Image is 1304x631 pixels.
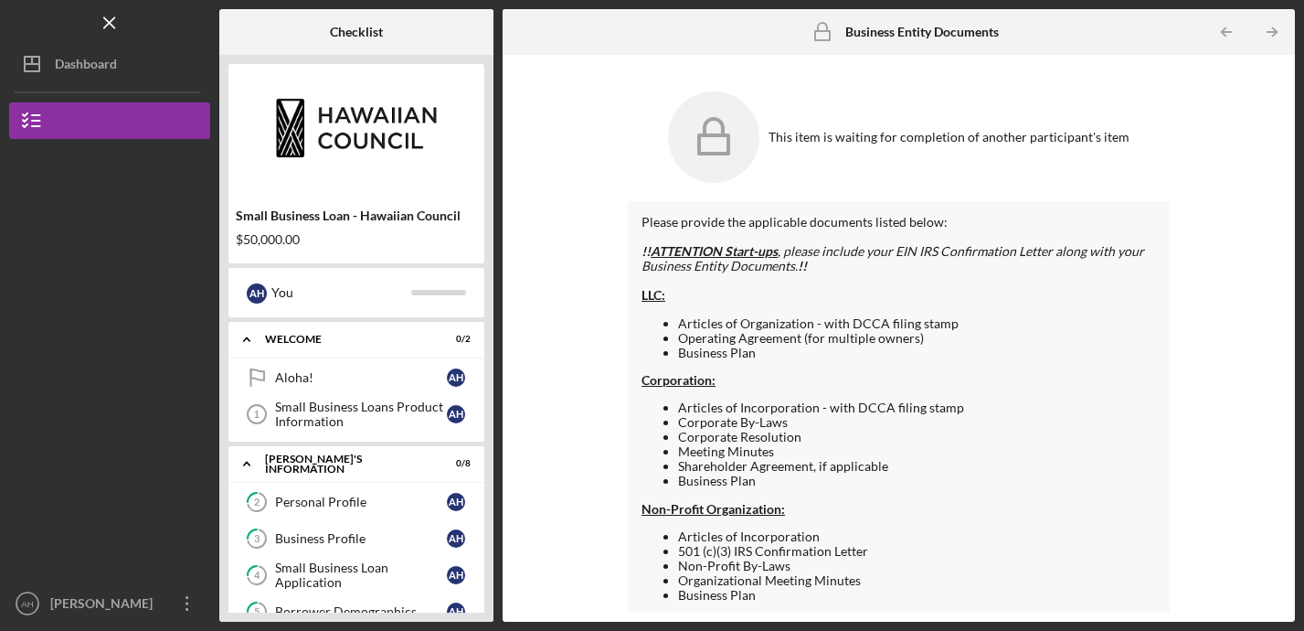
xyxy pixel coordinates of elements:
[238,520,475,557] a: 3Business ProfileAH
[678,316,1156,331] li: Articles of Organization - with DCCA filing stamp
[275,400,447,429] div: Small Business Loans Product Information
[641,243,778,259] strong: !!
[641,287,665,303] span: LLC:
[678,346,1156,360] li: Business Plan
[238,396,475,433] a: 1Small Business Loans Product InformationAH
[798,258,807,273] strong: !!
[447,529,465,548] div: A H
[236,232,477,247] div: $50,000.00
[678,588,1156,603] li: Business Plan
[238,557,475,594] a: 4Small Business Loan ApplicationAH
[438,334,471,345] div: 0 / 2
[247,283,267,304] div: A H
[275,370,447,385] div: Aloha!
[678,529,1156,544] li: Articles of Incorporation
[438,458,471,469] div: 0 / 8
[236,209,477,223] div: Small Business Loan - Hawaiian Council
[678,474,1156,488] li: Business Plan
[21,599,33,609] text: AH
[228,73,484,183] img: Product logo
[447,405,465,423] div: A H
[265,334,425,345] div: WELCOME
[265,454,425,475] div: [PERSON_NAME]'S INFORMATION
[275,495,447,509] div: Personal Profile
[254,570,260,582] tspan: 4
[678,401,1156,415] li: Articles of Incorporation - with DCCA filing stamp
[678,559,1156,573] li: Non-Profit By-Laws
[678,444,1156,459] li: Meeting Minutes
[275,561,447,590] div: Small Business Loan Application
[447,566,465,584] div: A H
[254,409,260,420] tspan: 1
[651,243,778,259] span: ATTENTION Start-ups
[238,359,475,396] a: Aloha!AH
[641,501,785,517] strong: Non-Profit Organization:
[769,130,1129,144] div: This item is waiting for completion of another participant's item
[447,603,465,621] div: A H
[254,606,260,618] tspan: 5
[330,25,383,39] b: Checklist
[845,25,999,39] b: Business Entity Documents
[678,573,1156,588] li: Organizational Meeting Minutes
[238,594,475,630] a: 5Borrower DemographicsAH
[641,372,716,388] strong: Corporation:
[46,585,164,626] div: [PERSON_NAME]
[678,459,1156,474] li: Shareholder Agreement, if applicable
[254,497,260,508] tspan: 2
[641,243,1144,273] em: , please include your EIN IRS Confirmation Letter along with your Business Entity Documents.
[271,277,411,308] div: You
[678,331,1156,346] li: Operating Agreement (for multiple owners)
[238,484,475,520] a: 2Personal ProfileAH
[678,544,1156,559] li: 501 (c)(3) IRS Confirmation Letter
[678,415,1156,430] li: Corporate By-Laws
[55,46,117,87] div: Dashboard
[9,585,210,622] button: AH[PERSON_NAME]
[678,430,1156,444] li: Corporate Resolution
[275,531,447,546] div: Business Profile
[447,493,465,511] div: A H
[9,46,210,82] button: Dashboard
[275,604,447,619] div: Borrower Demographics
[641,215,1156,230] div: Please provide the applicable documents listed below:
[254,533,260,545] tspan: 3
[447,369,465,387] div: A H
